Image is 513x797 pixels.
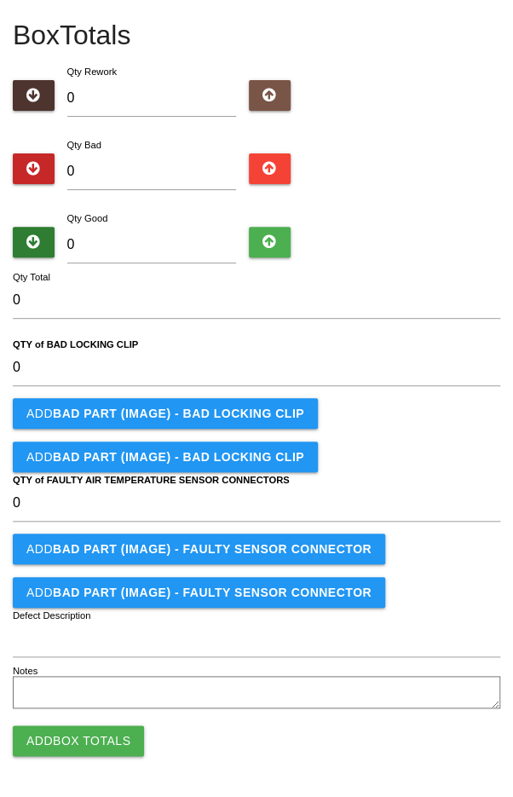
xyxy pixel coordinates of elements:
button: AddBAD PART (IMAGE) - BAD LOCKING CLIP [13,398,318,429]
button: AddBAD PART (IMAGE) - FAULTY SENSOR CONNECTOR [13,577,385,608]
label: Qty Bad [67,140,101,150]
label: Notes [13,664,37,679]
button: AddBAD PART (IMAGE) - BAD LOCKING CLIP [13,442,318,472]
button: AddBAD PART (IMAGE) - FAULTY SENSOR CONNECTOR [13,534,385,564]
label: Defect Description [13,609,91,623]
b: QTY of FAULTY AIR TEMPERATURE SENSOR CONNECTORS [13,475,290,486]
b: QTY of BAD LOCKING CLIP [13,339,138,350]
b: BAD PART (IMAGE) - BAD LOCKING CLIP [53,450,304,464]
h4: Box Totals [13,20,500,50]
b: BAD PART (IMAGE) - FAULTY SENSOR CONNECTOR [53,586,372,599]
label: Qty Total [13,270,50,285]
input: Required [13,485,500,522]
input: Required [13,349,500,386]
label: Qty Rework [67,66,117,77]
b: BAD PART (IMAGE) - BAD LOCKING CLIP [53,407,304,420]
button: AddBox Totals [13,725,144,756]
label: Qty Good [67,213,108,223]
b: BAD PART (IMAGE) - FAULTY SENSOR CONNECTOR [53,542,372,556]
